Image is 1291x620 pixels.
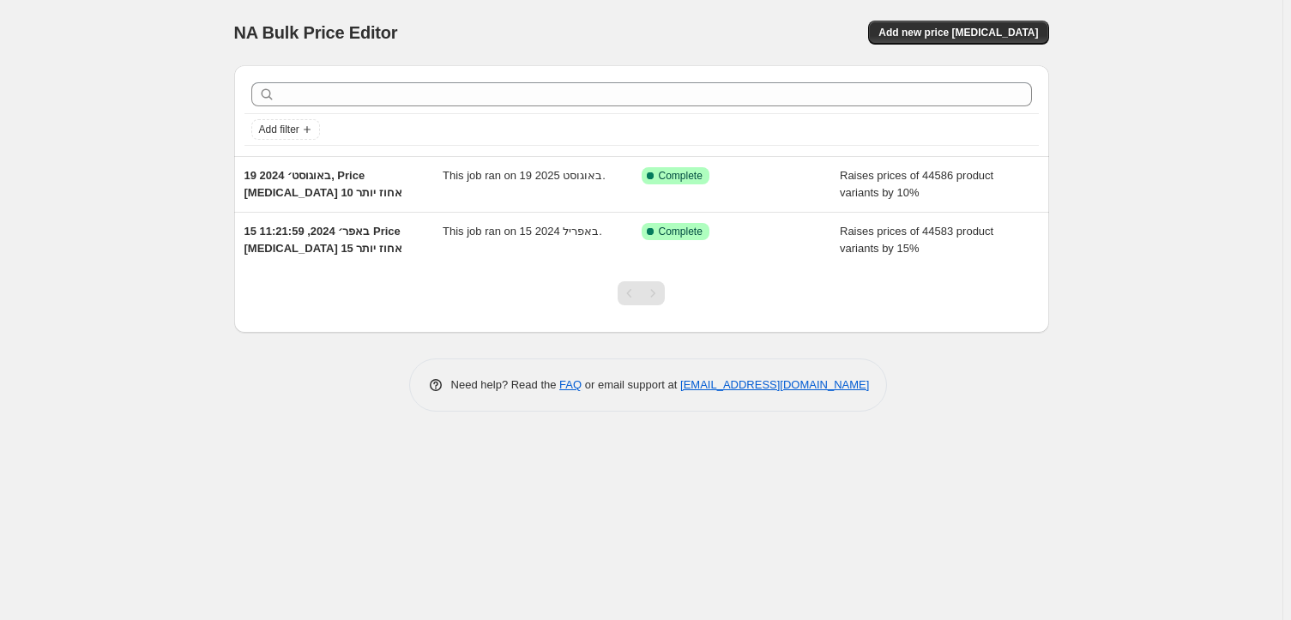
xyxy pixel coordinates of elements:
span: 15 באפר׳ 2024, 11:21:59 Price [MEDICAL_DATA] 15 אחוז יותר [244,225,403,255]
button: Add filter [251,119,320,140]
span: or email support at [582,378,680,391]
span: Complete [659,169,703,183]
a: FAQ [559,378,582,391]
span: Add filter [259,123,299,136]
span: Need help? Read the [451,378,560,391]
a: [EMAIL_ADDRESS][DOMAIN_NAME] [680,378,869,391]
span: NA Bulk Price Editor [234,23,398,42]
span: Complete [659,225,703,238]
button: Add new price [MEDICAL_DATA] [868,21,1048,45]
span: Raises prices of 44586 product variants by 10% [840,169,993,199]
span: Raises prices of 44583 product variants by 15% [840,225,993,255]
span: Add new price [MEDICAL_DATA] [878,26,1038,39]
span: This job ran on 15 באפריל 2024. [443,225,602,238]
span: 19 באוגוסט׳ 2024, Price [MEDICAL_DATA] 10 אחוז יותר [244,169,403,199]
nav: Pagination [618,281,665,305]
span: This job ran on 19 באוגוסט 2025. [443,169,606,182]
